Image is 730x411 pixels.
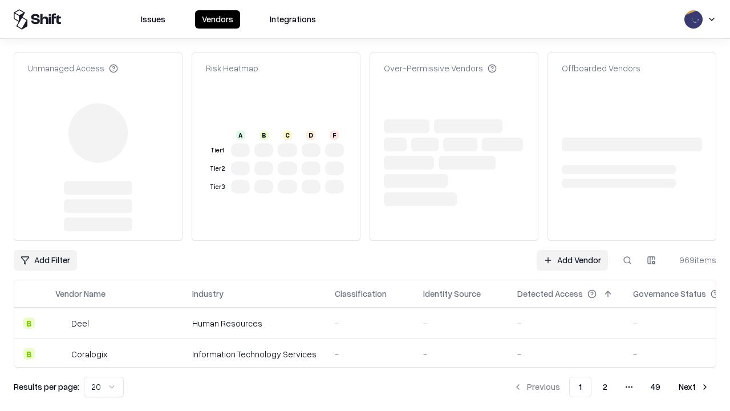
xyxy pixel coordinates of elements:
div: Tier 2 [208,164,226,174]
nav: pagination [506,377,716,397]
div: - [423,348,499,360]
div: Vendor Name [55,288,106,300]
p: Results per page: [14,381,79,393]
div: B [259,131,269,140]
div: F [330,131,339,140]
div: B [23,348,35,360]
button: 49 [642,377,670,397]
div: Risk Heatmap [206,62,258,74]
div: Tier 1 [208,146,226,155]
div: - [423,317,499,329]
button: 1 [569,377,591,397]
div: - [335,348,405,360]
div: Tier 3 [208,182,226,192]
div: - [335,317,405,329]
div: A [236,131,245,140]
button: Add Filter [14,250,77,271]
div: Detected Access [517,288,583,300]
div: Identity Source [423,288,481,300]
div: D [306,131,315,140]
div: Over-Permissive Vendors [384,62,497,74]
button: Integrations [263,10,323,29]
div: Offboarded Vendors [562,62,640,74]
div: Classification [335,288,387,300]
div: Information Technology Services [192,348,317,360]
img: Deel [55,317,67,329]
button: 2 [594,377,617,397]
div: - [517,348,615,360]
div: Unmanaged Access [28,62,118,74]
button: Issues [134,10,172,29]
div: Human Resources [192,317,317,329]
button: Next [672,377,716,397]
div: Industry [192,288,224,300]
img: Coralogix [55,348,67,360]
div: Governance Status [633,288,706,300]
div: Coralogix [71,348,107,360]
div: B [23,317,35,329]
div: 969 items [671,254,716,266]
button: Vendors [195,10,240,29]
div: Deel [71,317,89,329]
div: - [517,317,615,329]
a: Add Vendor [537,250,608,271]
div: C [283,131,292,140]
